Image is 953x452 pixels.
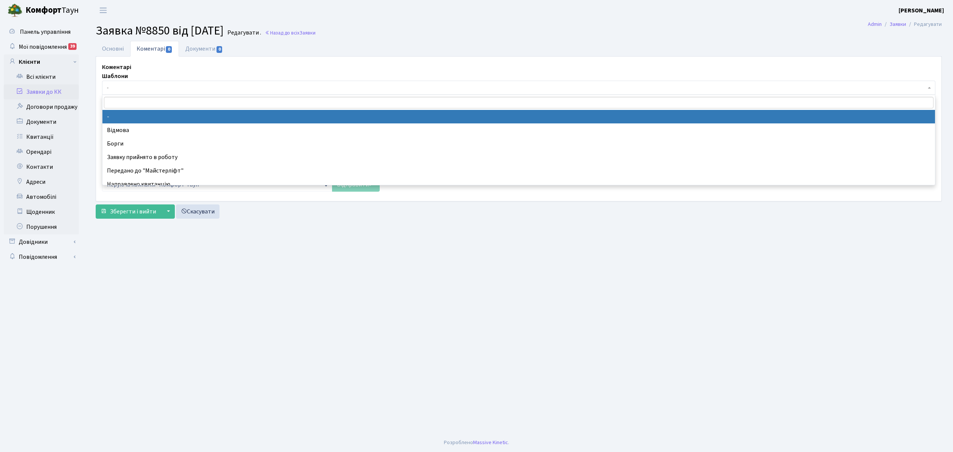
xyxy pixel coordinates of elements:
a: Панель управління [4,24,79,39]
a: Заявки до КК [4,84,79,99]
a: Заявки [890,20,906,28]
a: Клієнти [4,54,79,69]
li: Направлено квитанцію [102,177,935,191]
a: Договори продажу [4,99,79,114]
a: Коментарі [130,41,179,57]
li: Відмова [102,123,935,137]
span: Заявка №8850 від [DATE] [96,22,224,39]
label: Коментарі [102,63,131,72]
a: Щоденник [4,204,79,219]
button: Переключити навігацію [94,4,113,17]
label: Шаблони [102,72,128,81]
span: Таун [26,4,79,17]
span: Зберегти і вийти [110,207,156,216]
span: Заявки [299,29,316,36]
a: Massive Kinetic [473,438,508,446]
span: - [107,84,926,92]
a: Порушення [4,219,79,234]
span: 0 [166,46,172,53]
span: 0 [216,46,222,53]
a: [PERSON_NAME] [899,6,944,15]
a: Скасувати [176,204,219,219]
img: logo.png [8,3,23,18]
a: Документи [179,41,229,57]
small: Редагувати . [226,29,261,36]
a: Повідомлення [4,249,79,264]
a: Мої повідомлення39 [4,39,79,54]
a: Документи [4,114,79,129]
a: Назад до всіхЗаявки [265,29,316,36]
a: Автомобілі [4,189,79,204]
nav: breadcrumb [857,17,953,32]
button: Зберегти і вийти [96,204,161,219]
a: Контакти [4,159,79,174]
li: Редагувати [906,20,942,29]
li: Заявку прийнято в роботу [102,150,935,164]
li: - [102,110,935,123]
a: Квитанції [4,129,79,144]
span: Панель управління [20,28,71,36]
a: Орендарі [4,144,79,159]
li: Борги [102,137,935,150]
span: - [102,81,935,95]
body: Rich Text Area. Press ALT-0 for help. [6,6,827,14]
a: Адреси [4,174,79,189]
b: Комфорт [26,4,62,16]
div: 39 [68,43,77,50]
span: Мої повідомлення [19,43,67,51]
a: Всі клієнти [4,69,79,84]
li: Передано до "Майстерліфт" [102,164,935,177]
a: Admin [868,20,882,28]
a: Основні [96,41,130,57]
a: Довідники [4,234,79,249]
div: Розроблено . [444,438,509,447]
